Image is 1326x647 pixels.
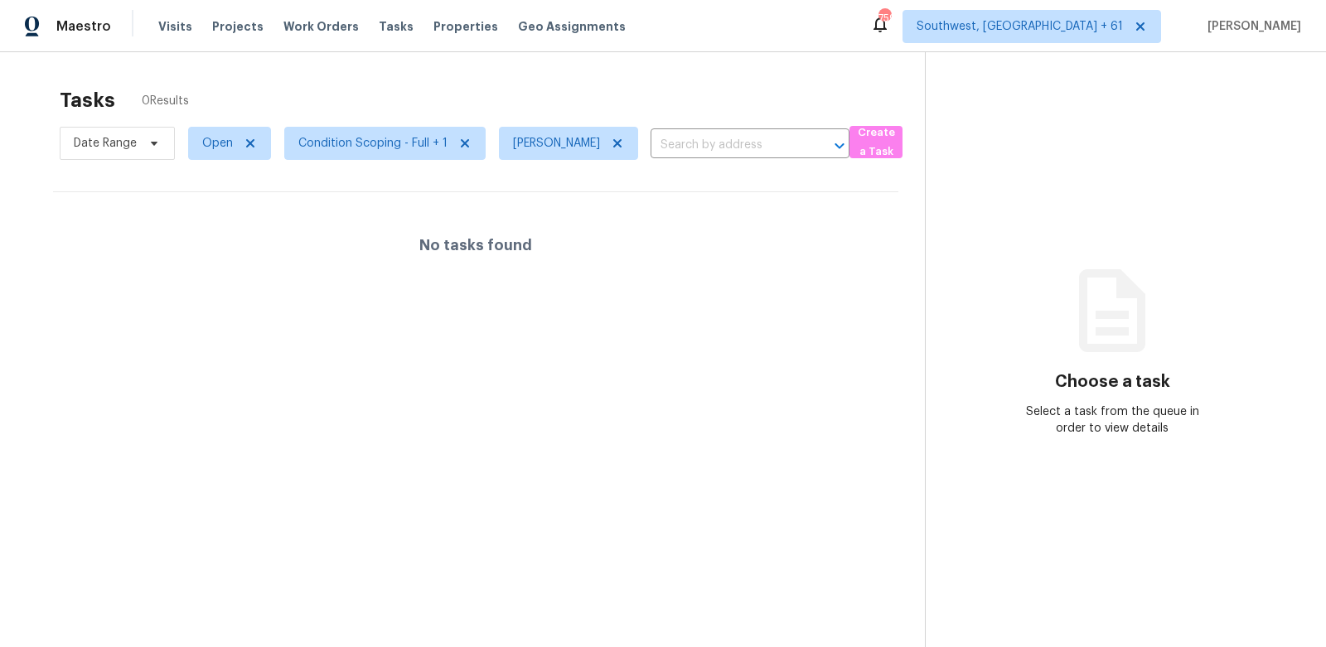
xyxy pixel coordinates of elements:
[849,126,903,158] button: Create a Task
[1201,18,1301,35] span: [PERSON_NAME]
[878,10,890,27] div: 759
[379,21,414,32] span: Tasks
[651,133,803,158] input: Search by address
[858,123,894,162] span: Create a Task
[56,18,111,35] span: Maestro
[433,18,498,35] span: Properties
[828,134,851,157] button: Open
[1055,374,1170,390] h3: Choose a task
[283,18,359,35] span: Work Orders
[298,135,448,152] span: Condition Scoping - Full + 1
[212,18,264,35] span: Projects
[518,18,626,35] span: Geo Assignments
[60,92,115,109] h2: Tasks
[917,18,1123,35] span: Southwest, [GEOGRAPHIC_DATA] + 61
[513,135,600,152] span: [PERSON_NAME]
[419,237,532,253] h4: No tasks found
[202,135,233,152] span: Open
[1019,403,1207,437] div: Select a task from the queue in order to view details
[158,18,192,35] span: Visits
[74,135,137,152] span: Date Range
[142,93,189,109] span: 0 Results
